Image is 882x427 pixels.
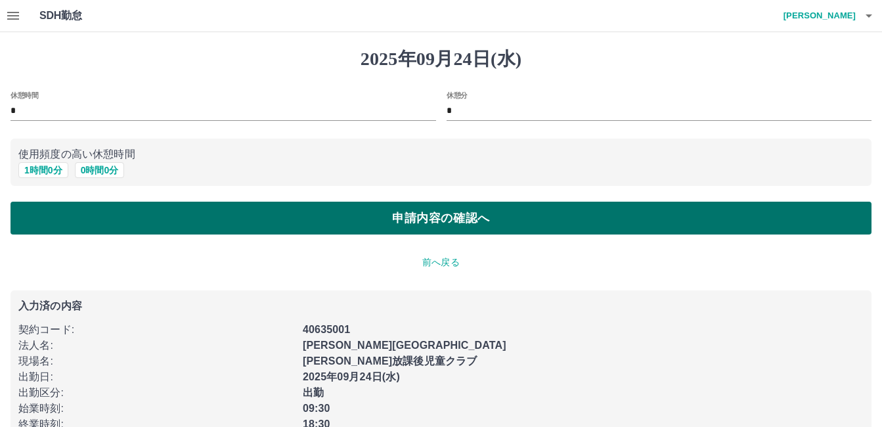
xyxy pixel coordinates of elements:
[18,369,295,385] p: 出勤日 :
[11,256,871,269] p: 前へ戻る
[303,403,330,414] b: 09:30
[303,324,350,335] b: 40635001
[447,90,468,100] label: 休憩分
[18,301,864,311] p: 入力済の内容
[11,90,38,100] label: 休憩時間
[303,387,324,398] b: 出勤
[303,371,400,382] b: 2025年09月24日(水)
[11,48,871,70] h1: 2025年09月24日(水)
[303,355,477,367] b: [PERSON_NAME]放課後児童クラブ
[18,353,295,369] p: 現場名 :
[303,340,506,351] b: [PERSON_NAME][GEOGRAPHIC_DATA]
[18,146,864,162] p: 使用頻度の高い休憩時間
[18,338,295,353] p: 法人名 :
[75,162,125,178] button: 0時間0分
[18,162,68,178] button: 1時間0分
[11,202,871,235] button: 申請内容の確認へ
[18,401,295,416] p: 始業時刻 :
[18,322,295,338] p: 契約コード :
[18,385,295,401] p: 出勤区分 :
